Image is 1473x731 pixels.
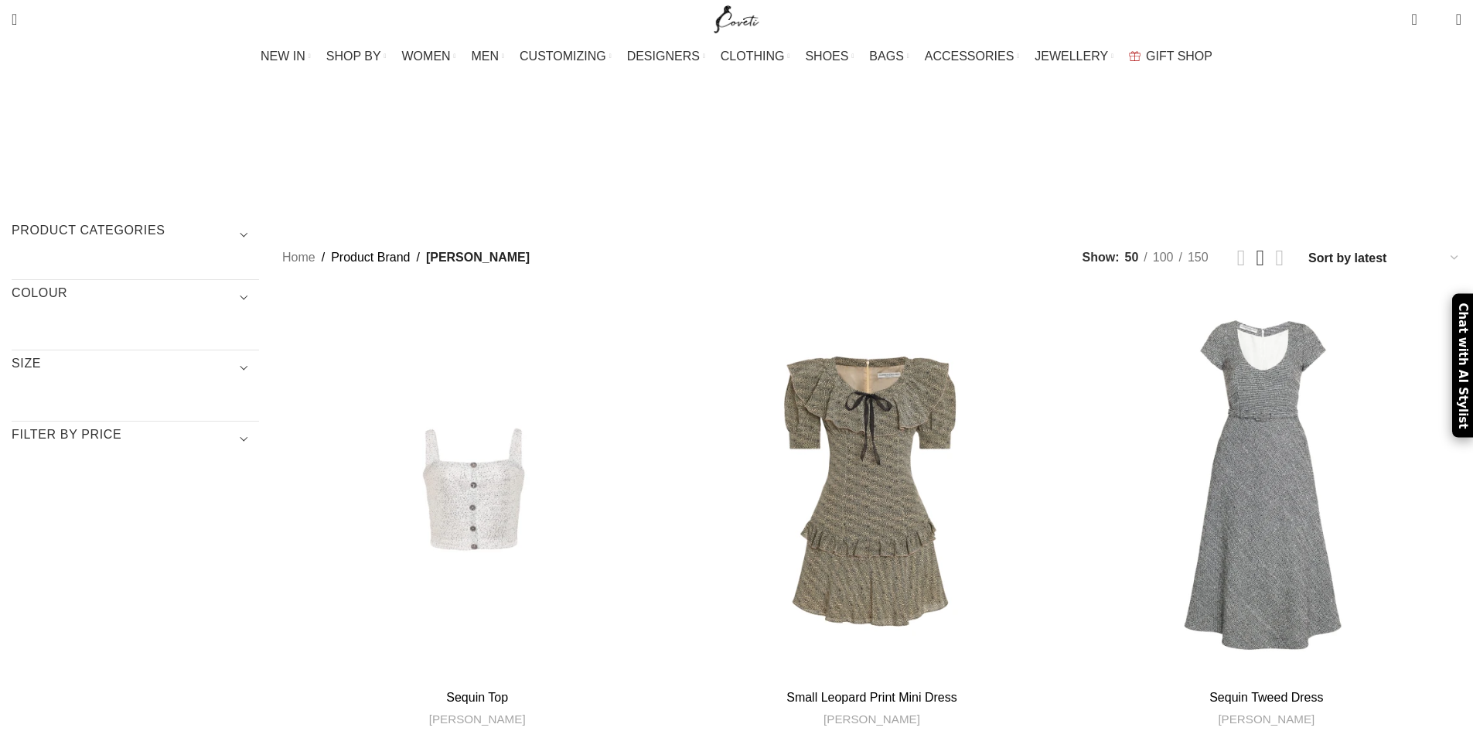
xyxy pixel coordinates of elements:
[12,426,259,453] h3: Filter by price
[869,49,903,63] span: BAGS
[627,49,700,63] span: DESIGNERS
[1072,292,1461,682] a: Sequin Tweed Dress
[1129,41,1212,72] a: GIFT SHOP
[677,292,1066,682] a: Small Leopard Print Mini Dress
[721,49,785,63] span: CLOTHING
[786,691,957,704] a: Small Leopard Print Mini Dress
[12,222,259,248] h3: Product categories
[520,41,612,72] a: CUSTOMIZING
[4,4,25,35] a: Search
[282,292,672,682] a: Sequin Top
[1146,49,1212,63] span: GIFT SHOP
[326,49,381,63] span: SHOP BY
[402,49,451,63] span: WOMEN
[446,691,508,704] a: Sequin Top
[925,41,1020,72] a: ACCESSORIES
[925,49,1014,63] span: ACCESSORIES
[1403,4,1424,35] a: 0
[4,41,1469,72] div: Main navigation
[261,41,311,72] a: NEW IN
[721,41,790,72] a: CLOTHING
[1429,4,1444,35] div: My Wishlist
[1432,15,1444,27] span: 0
[12,355,259,381] h3: SIZE
[1035,49,1108,63] span: JEWELLERY
[805,49,848,63] span: SHOES
[1209,691,1323,704] a: Sequin Tweed Dress
[261,49,305,63] span: NEW IN
[805,41,854,72] a: SHOES
[869,41,909,72] a: BAGS
[472,49,500,63] span: MEN
[326,41,387,72] a: SHOP BY
[627,41,705,72] a: DESIGNERS
[520,49,606,63] span: CUSTOMIZING
[1218,711,1314,727] a: [PERSON_NAME]
[472,41,504,72] a: MEN
[12,285,259,311] h3: COLOUR
[402,41,456,72] a: WOMEN
[429,711,526,727] a: [PERSON_NAME]
[823,711,920,727] a: [PERSON_NAME]
[1129,51,1141,61] img: GiftBag
[1413,8,1424,19] span: 0
[711,12,762,25] a: Site logo
[1035,41,1113,72] a: JEWELLERY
